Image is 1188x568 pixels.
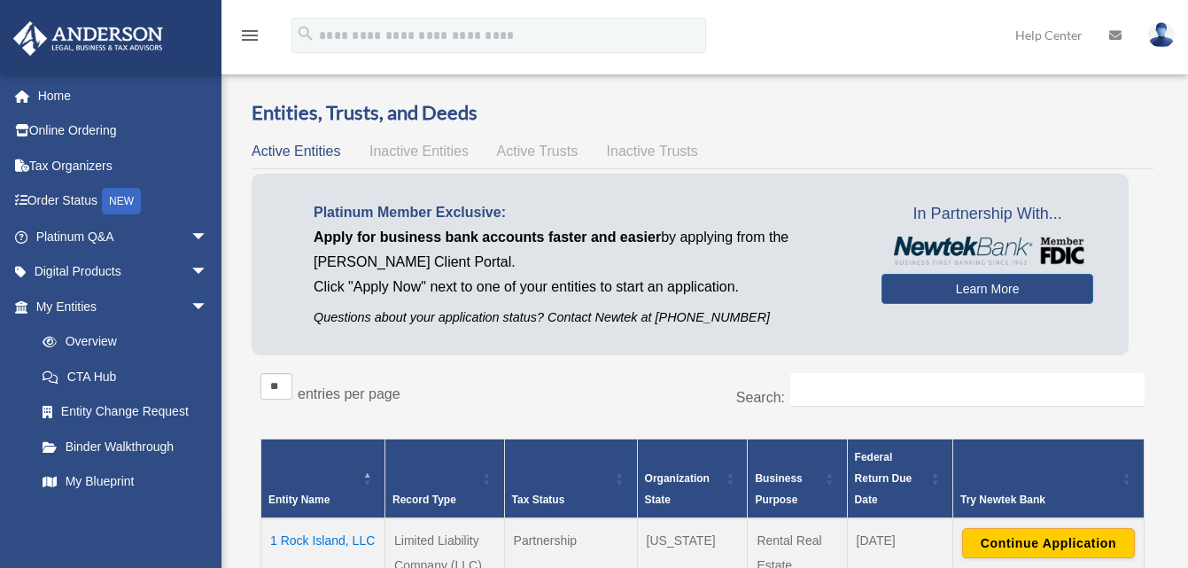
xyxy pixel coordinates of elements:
span: Federal Return Due Date [855,451,912,506]
span: Entity Name [268,494,330,506]
button: Continue Application [962,528,1135,558]
span: Business Purpose [755,472,802,506]
a: My Blueprint [25,464,226,500]
span: Inactive Trusts [607,144,698,159]
a: Tax Due Dates [25,499,226,534]
a: CTA Hub [25,359,226,394]
a: My Entitiesarrow_drop_down [12,289,226,324]
p: Platinum Member Exclusive: [314,200,855,225]
span: Tax Status [512,494,565,506]
th: Try Newtek Bank : Activate to sort [952,439,1144,518]
a: Platinum Q&Aarrow_drop_down [12,219,235,254]
span: arrow_drop_down [190,254,226,291]
a: Overview [25,324,217,360]
i: menu [239,25,260,46]
a: Tax Organizers [12,148,235,183]
th: Entity Name: Activate to invert sorting [261,439,385,518]
th: Federal Return Due Date: Activate to sort [847,439,952,518]
span: arrow_drop_down [190,219,226,255]
a: menu [239,31,260,46]
i: search [296,24,315,43]
a: Order StatusNEW [12,183,235,220]
span: Organization State [645,472,710,506]
p: Click "Apply Now" next to one of your entities to start an application. [314,275,855,300]
label: entries per page [298,386,400,401]
span: Record Type [392,494,456,506]
th: Record Type: Activate to sort [385,439,505,518]
div: NEW [102,188,141,214]
img: NewtekBankLogoSM.png [890,237,1084,265]
a: Learn More [881,274,1093,304]
span: Active Entities [252,144,340,159]
label: Search: [736,390,785,405]
p: Questions about your application status? Contact Newtek at [PHONE_NUMBER] [314,307,855,329]
div: Try Newtek Bank [960,489,1117,510]
h3: Entities, Trusts, and Deeds [252,99,1153,127]
a: Entity Change Request [25,394,226,430]
a: Digital Productsarrow_drop_down [12,254,235,290]
a: Binder Walkthrough [25,429,226,464]
th: Tax Status: Activate to sort [504,439,637,518]
p: by applying from the [PERSON_NAME] Client Portal. [314,225,855,275]
span: Apply for business bank accounts faster and easier [314,230,661,245]
img: User Pic [1148,22,1175,48]
th: Organization State: Activate to sort [637,439,748,518]
span: Active Trusts [497,144,578,159]
a: Online Ordering [12,113,235,149]
img: Anderson Advisors Platinum Portal [8,21,168,56]
a: Home [12,78,235,113]
span: In Partnership With... [881,200,1093,229]
span: arrow_drop_down [190,289,226,325]
th: Business Purpose: Activate to sort [748,439,847,518]
span: Inactive Entities [369,144,469,159]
